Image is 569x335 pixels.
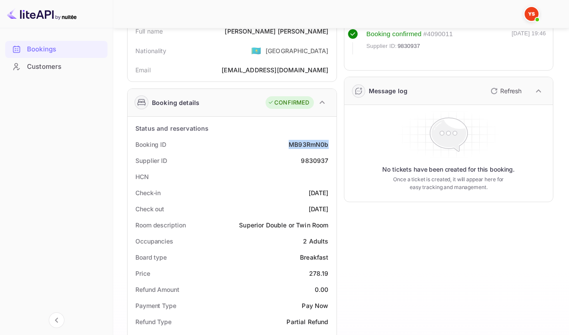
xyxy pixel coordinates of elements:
a: Bookings [5,41,108,57]
div: HCN [135,172,149,181]
div: Bookings [27,44,103,54]
img: Yandex Support [525,7,539,21]
div: Customers [27,62,103,72]
div: Refund Type [135,317,172,326]
div: Email [135,65,151,74]
div: 2 Adults [303,237,328,246]
div: Nationality [135,46,167,55]
button: Collapse navigation [49,312,64,328]
div: Booking details [152,98,199,107]
div: Pay Now [302,301,328,310]
div: Breakfast [300,253,328,262]
div: [DATE] [309,188,329,197]
div: Full name [135,27,163,36]
div: # 4090011 [423,29,453,39]
div: Status and reservations [135,124,209,133]
div: Payment Type [135,301,176,310]
div: [GEOGRAPHIC_DATA] [266,46,329,55]
span: 9830937 [397,42,420,51]
div: 9830937 [301,156,328,165]
p: Refresh [500,86,522,95]
span: United States [251,43,261,58]
div: Board type [135,253,167,262]
div: Price [135,269,150,278]
span: Supplier ID: [367,42,397,51]
div: Booking ID [135,140,166,149]
div: 0.00 [315,285,329,294]
div: Booking confirmed [367,29,422,39]
div: MB93RmN0b [289,140,328,149]
div: Check-in [135,188,161,197]
div: Occupancies [135,237,173,246]
div: Partial Refund [286,317,328,326]
div: Room description [135,220,185,230]
div: [EMAIL_ADDRESS][DOMAIN_NAME] [222,65,328,74]
a: Customers [5,58,108,74]
div: [DATE] 19:46 [512,29,546,54]
div: [PERSON_NAME] [PERSON_NAME] [225,27,328,36]
div: [DATE] [309,204,329,213]
div: Refund Amount [135,285,179,294]
div: 278.19 [309,269,329,278]
div: Message log [369,86,408,95]
div: Supplier ID [135,156,167,165]
p: Once a ticket is created, it will appear here for easy tracking and management. [393,176,504,191]
img: LiteAPI logo [7,7,77,21]
div: Superior Double or Twin Room [239,220,328,230]
div: Check out [135,204,164,213]
div: Customers [5,58,108,75]
div: Bookings [5,41,108,58]
div: CONFIRMED [268,98,309,107]
button: Refresh [485,84,525,98]
p: No tickets have been created for this booking. [382,165,515,174]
